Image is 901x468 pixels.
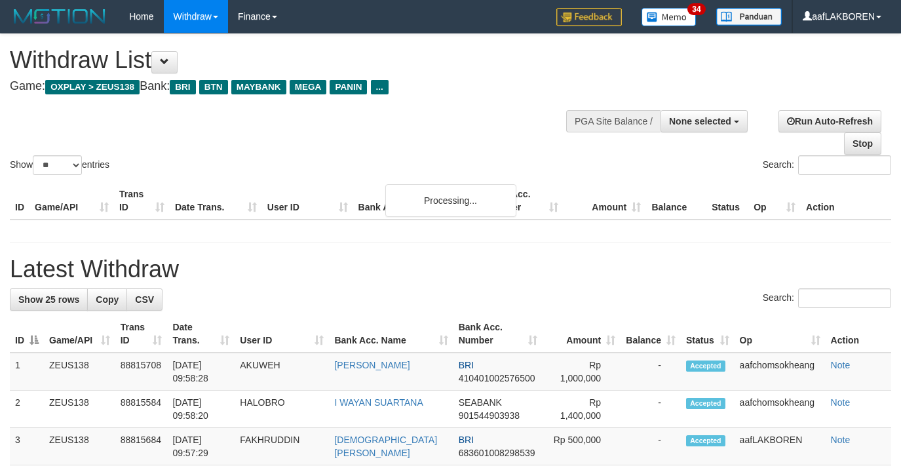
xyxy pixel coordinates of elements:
[334,435,437,458] a: [DEMOGRAPHIC_DATA][PERSON_NAME]
[167,428,235,465] td: [DATE] 09:57:29
[170,182,262,220] th: Date Trans.
[167,315,235,353] th: Date Trans.: activate to sort column ascending
[459,435,474,445] span: BRI
[235,353,329,391] td: AKUWEH
[29,182,114,220] th: Game/API
[334,360,410,370] a: [PERSON_NAME]
[33,155,82,175] select: Showentries
[687,3,705,15] span: 34
[564,182,646,220] th: Amount
[459,373,535,383] span: Copy 410401002576500 to clipboard
[735,315,826,353] th: Op: activate to sort column ascending
[706,182,748,220] th: Status
[115,315,168,353] th: Trans ID: activate to sort column ascending
[115,428,168,465] td: 88815684
[44,391,115,428] td: ZEUS138
[114,182,170,220] th: Trans ID
[735,428,826,465] td: aafLAKBOREN
[262,182,353,220] th: User ID
[621,353,681,391] td: -
[115,353,168,391] td: 88815708
[231,80,286,94] span: MAYBANK
[543,315,621,353] th: Amount: activate to sort column ascending
[385,184,516,217] div: Processing...
[543,391,621,428] td: Rp 1,400,000
[10,155,109,175] label: Show entries
[126,288,163,311] a: CSV
[353,182,482,220] th: Bank Acc. Name
[826,315,891,353] th: Action
[167,353,235,391] td: [DATE] 09:58:28
[10,47,588,73] h1: Withdraw List
[763,288,891,308] label: Search:
[735,391,826,428] td: aafchomsokheang
[87,288,127,311] a: Copy
[290,80,327,94] span: MEGA
[716,8,782,26] img: panduan.png
[831,435,851,445] a: Note
[459,397,502,408] span: SEABANK
[371,80,389,94] span: ...
[235,315,329,353] th: User ID: activate to sort column ascending
[115,391,168,428] td: 88815584
[646,182,706,220] th: Balance
[453,315,543,353] th: Bank Acc. Number: activate to sort column ascending
[844,132,881,155] a: Stop
[566,110,661,132] div: PGA Site Balance /
[798,288,891,308] input: Search:
[44,353,115,391] td: ZEUS138
[556,8,622,26] img: Feedback.jpg
[10,353,44,391] td: 1
[621,428,681,465] td: -
[10,288,88,311] a: Show 25 rows
[10,7,109,26] img: MOTION_logo.png
[459,360,474,370] span: BRI
[831,360,851,370] a: Note
[10,256,891,283] h1: Latest Withdraw
[170,80,195,94] span: BRI
[199,80,228,94] span: BTN
[96,294,119,305] span: Copy
[778,110,881,132] a: Run Auto-Refresh
[10,315,44,353] th: ID: activate to sort column descending
[135,294,154,305] span: CSV
[661,110,748,132] button: None selected
[669,116,731,127] span: None selected
[642,8,697,26] img: Button%20Memo.svg
[10,182,29,220] th: ID
[798,155,891,175] input: Search:
[801,182,891,220] th: Action
[459,410,520,421] span: Copy 901544903938 to clipboard
[235,391,329,428] td: HALOBRO
[10,391,44,428] td: 2
[167,391,235,428] td: [DATE] 09:58:20
[543,353,621,391] td: Rp 1,000,000
[10,80,588,93] h4: Game: Bank:
[459,448,535,458] span: Copy 683601008298539 to clipboard
[481,182,564,220] th: Bank Acc. Number
[621,315,681,353] th: Balance: activate to sort column ascending
[18,294,79,305] span: Show 25 rows
[543,428,621,465] td: Rp 500,000
[334,397,423,408] a: I WAYAN SUARTANA
[10,428,44,465] td: 3
[44,315,115,353] th: Game/API: activate to sort column ascending
[681,315,735,353] th: Status: activate to sort column ascending
[45,80,140,94] span: OXPLAY > ZEUS138
[329,315,453,353] th: Bank Acc. Name: activate to sort column ascending
[44,428,115,465] td: ZEUS138
[686,435,725,446] span: Accepted
[235,428,329,465] td: FAKHRUDDIN
[330,80,367,94] span: PANIN
[748,182,801,220] th: Op
[735,353,826,391] td: aafchomsokheang
[763,155,891,175] label: Search:
[686,398,725,409] span: Accepted
[831,397,851,408] a: Note
[686,361,725,372] span: Accepted
[621,391,681,428] td: -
